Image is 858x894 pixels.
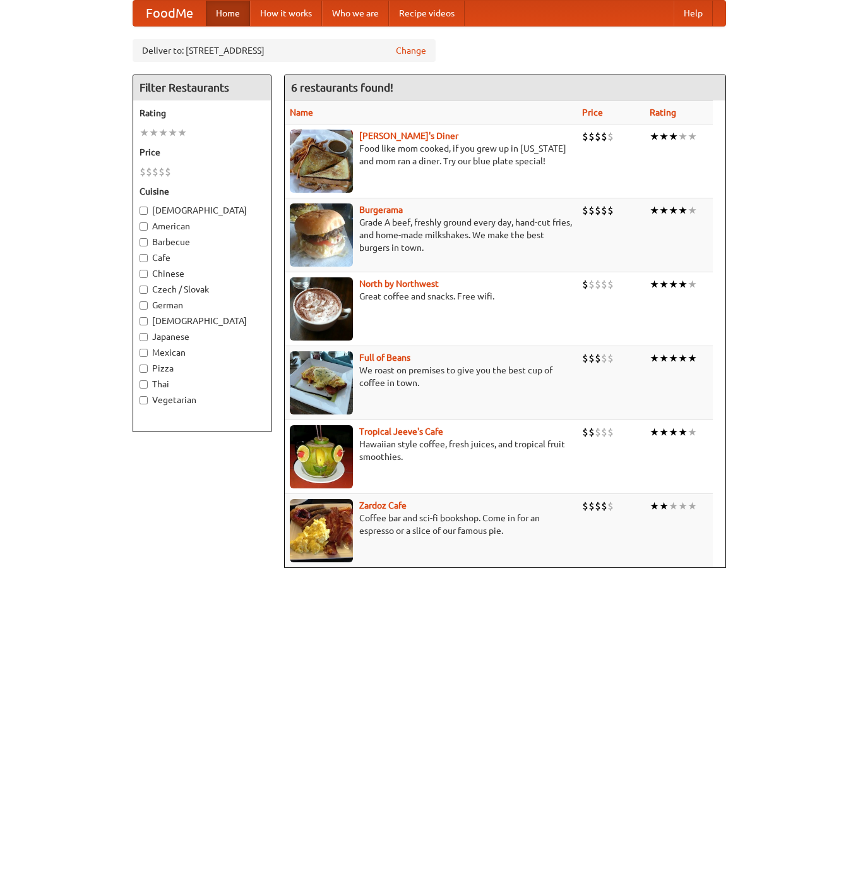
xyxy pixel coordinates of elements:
[133,75,271,100] h4: Filter Restaurants
[140,236,265,248] label: Barbecue
[140,222,148,231] input: American
[588,130,595,143] li: $
[140,317,148,325] input: [DEMOGRAPHIC_DATA]
[149,126,158,140] li: ★
[290,277,353,341] img: north.jpg
[359,500,407,510] b: Zardoz Cafe
[607,351,614,365] li: $
[177,126,187,140] li: ★
[678,499,688,513] li: ★
[140,301,148,310] input: German
[140,220,265,233] label: American
[158,126,168,140] li: ★
[595,351,601,365] li: $
[678,130,688,143] li: ★
[158,165,165,179] li: $
[607,499,614,513] li: $
[290,364,572,389] p: We roast on premises to give you the best cup of coffee in town.
[140,238,148,246] input: Barbecue
[588,351,595,365] li: $
[678,351,688,365] li: ★
[650,107,676,118] a: Rating
[582,351,588,365] li: $
[674,1,713,26] a: Help
[140,185,265,198] h5: Cuisine
[359,353,410,363] a: Full of Beans
[359,131,458,141] a: [PERSON_NAME]'s Diner
[140,315,265,327] label: [DEMOGRAPHIC_DATA]
[582,107,603,118] a: Price
[290,438,572,463] p: Hawaiian style coffee, fresh juices, and tropical fruit smoothies.
[588,425,595,439] li: $
[588,499,595,513] li: $
[650,203,659,217] li: ★
[669,425,678,439] li: ★
[322,1,389,26] a: Who we are
[601,425,607,439] li: $
[140,380,148,389] input: Thai
[146,165,152,179] li: $
[290,107,313,118] a: Name
[140,330,265,343] label: Japanese
[133,1,206,26] a: FoodMe
[650,130,659,143] li: ★
[290,203,353,267] img: burgerama.jpg
[140,349,148,357] input: Mexican
[140,346,265,359] label: Mexican
[168,126,177,140] li: ★
[669,351,678,365] li: ★
[290,351,353,414] img: beans.jpg
[601,499,607,513] li: $
[389,1,465,26] a: Recipe videos
[659,499,669,513] li: ★
[291,82,393,94] ng-pluralize: 6 restaurants found!
[290,290,572,303] p: Great coffee and snacks. Free wifi.
[140,396,148,404] input: Vegetarian
[607,203,614,217] li: $
[582,499,588,513] li: $
[140,267,265,280] label: Chinese
[140,126,149,140] li: ★
[650,499,659,513] li: ★
[669,130,678,143] li: ★
[140,378,265,390] label: Thai
[659,351,669,365] li: ★
[688,351,697,365] li: ★
[688,130,697,143] li: ★
[678,203,688,217] li: ★
[650,425,659,439] li: ★
[140,146,265,159] h5: Price
[669,203,678,217] li: ★
[582,277,588,291] li: $
[140,254,148,262] input: Cafe
[396,44,426,57] a: Change
[290,512,572,537] p: Coffee bar and sci-fi bookshop. Come in for an espresso or a slice of our famous pie.
[607,425,614,439] li: $
[688,203,697,217] li: ★
[659,277,669,291] li: ★
[601,130,607,143] li: $
[290,130,353,193] img: sallys.jpg
[140,333,148,341] input: Japanese
[607,277,614,291] li: $
[588,277,595,291] li: $
[290,142,572,167] p: Food like mom cooked, if you grew up in [US_STATE] and mom ran a diner. Try our blue plate special!
[607,130,614,143] li: $
[140,299,265,311] label: German
[290,499,353,562] img: zardoz.jpg
[659,425,669,439] li: ★
[250,1,322,26] a: How it works
[359,279,439,289] a: North by Northwest
[140,251,265,264] label: Cafe
[688,499,697,513] li: ★
[582,425,588,439] li: $
[659,203,669,217] li: ★
[206,1,250,26] a: Home
[359,426,443,437] a: Tropical Jeeve's Cafe
[688,277,697,291] li: ★
[678,425,688,439] li: ★
[595,425,601,439] li: $
[595,203,601,217] li: $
